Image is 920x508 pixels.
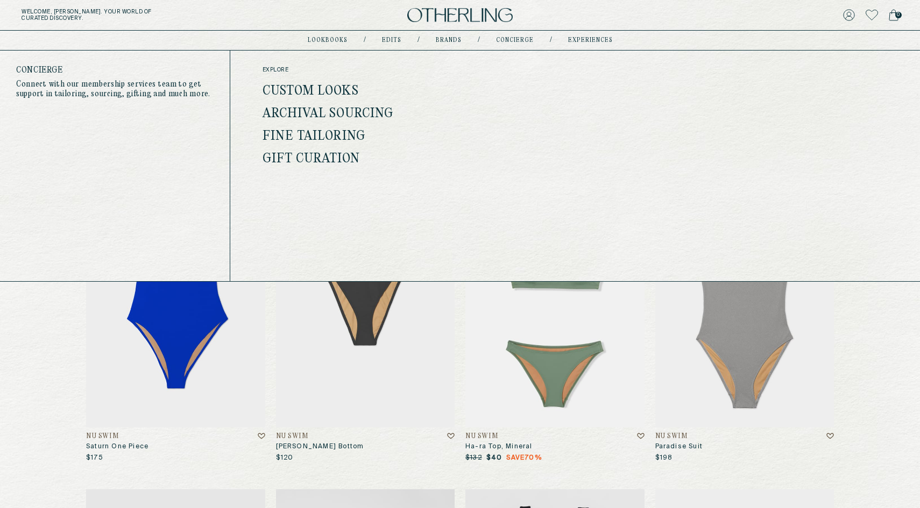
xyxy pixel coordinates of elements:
[655,433,688,440] h4: Nu Swim
[655,186,834,462] a: Paradise SuitNu SwimParadise Suit$198
[436,38,462,43] a: Brands
[417,36,420,45] div: /
[895,12,902,18] span: 0
[16,67,214,74] h4: Concierge
[465,433,498,440] h4: Nu Swim
[486,454,542,462] p: $40
[276,433,309,440] h4: Nu Swim
[86,186,265,462] a: Saturn One PieceNu SwimSaturn One Piece$175
[308,38,348,43] a: lookbooks
[86,433,119,440] h4: Nu Swim
[276,442,455,451] h3: [PERSON_NAME] Bottom
[22,9,285,22] h5: Welcome, [PERSON_NAME] . Your world of curated discovery.
[655,454,673,462] p: $198
[478,36,480,45] div: /
[465,442,645,451] h3: Ha-ra Top, Mineral
[889,8,898,23] a: 0
[364,36,366,45] div: /
[465,454,482,462] p: $132
[550,36,552,45] div: /
[276,454,294,462] p: $120
[568,38,613,43] a: experiences
[86,454,103,462] p: $175
[276,186,455,462] a: Cleo BottomNu Swim[PERSON_NAME] Bottom$120
[276,186,455,427] img: Cleo Bottom
[655,186,834,427] img: Paradise Suit
[655,442,834,451] h3: Paradise Suit
[496,38,534,43] a: concierge
[86,442,265,451] h3: Saturn One Piece
[465,186,645,462] a: HA-RA TOP, MINERALNu SwimHa-ra Top, Mineral$132$40Save70%
[86,186,265,427] img: Saturn One Piece
[465,186,645,427] img: HA-RA TOP, MINERAL
[263,152,360,166] a: Gift Curation
[263,67,477,73] span: explore
[382,38,401,43] a: Edits
[263,84,359,98] a: Custom Looks
[506,454,541,462] span: Save 70 %
[407,8,513,23] img: logo
[263,130,365,144] a: Fine Tailoring
[263,107,394,121] a: Archival Sourcing
[16,80,214,99] p: Connect with our membership services team to get support in tailoring, sourcing, gifting and much...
